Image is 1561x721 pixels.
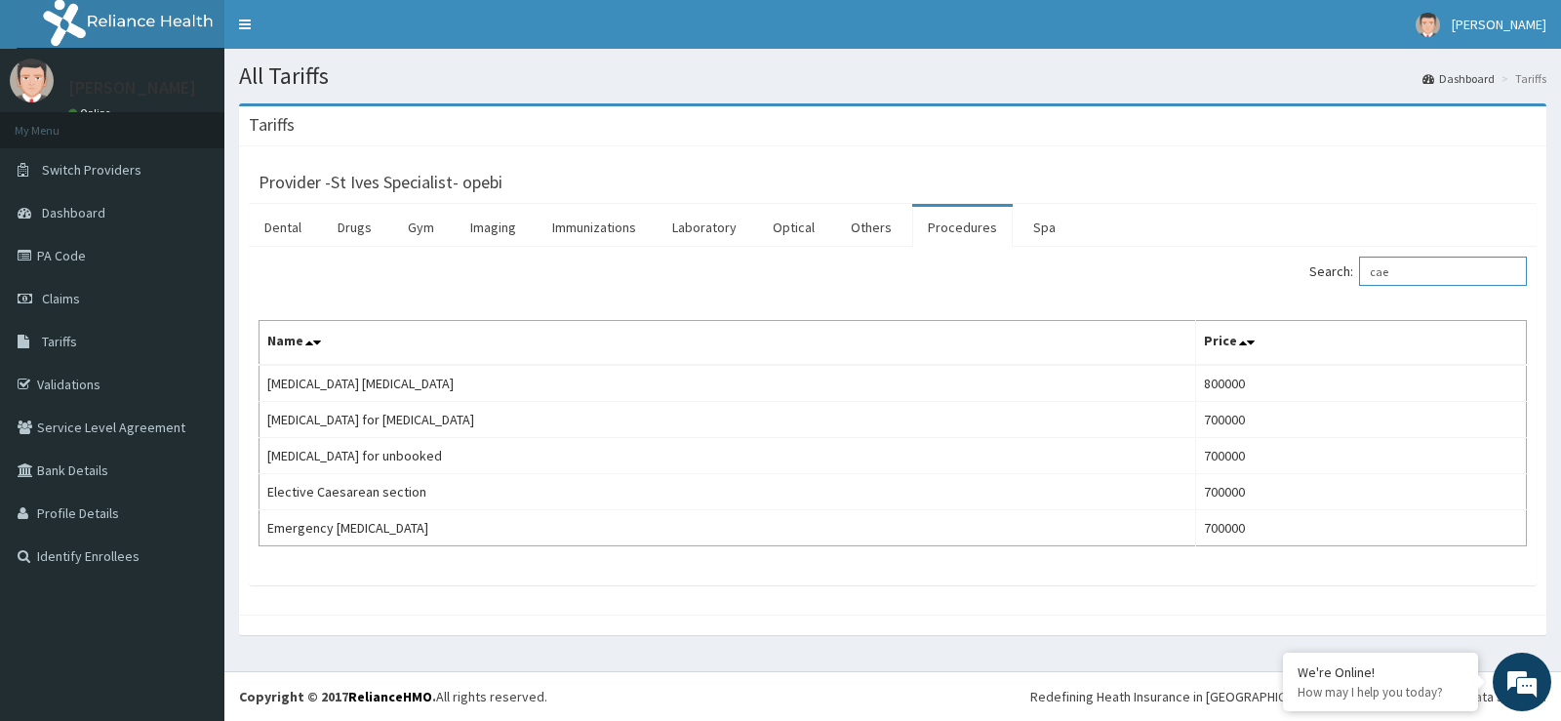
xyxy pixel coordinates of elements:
[1298,684,1463,701] p: How may I help you today?
[1298,663,1463,681] div: We're Online!
[42,290,80,307] span: Claims
[260,438,1196,474] td: [MEDICAL_DATA] for unbooked
[348,688,432,705] a: RelianceHMO
[249,207,317,248] a: Dental
[1195,402,1526,438] td: 700000
[260,510,1196,546] td: Emergency [MEDICAL_DATA]
[260,365,1196,402] td: [MEDICAL_DATA] [MEDICAL_DATA]
[259,174,502,191] h3: Provider - St Ives Specialist- opebi
[1452,16,1546,33] span: [PERSON_NAME]
[455,207,532,248] a: Imaging
[239,688,436,705] strong: Copyright © 2017 .
[68,79,196,97] p: [PERSON_NAME]
[260,402,1196,438] td: [MEDICAL_DATA] for [MEDICAL_DATA]
[657,207,752,248] a: Laboratory
[260,321,1196,366] th: Name
[392,207,450,248] a: Gym
[1195,438,1526,474] td: 700000
[68,106,115,120] a: Online
[1018,207,1071,248] a: Spa
[320,10,367,57] div: Minimize live chat window
[239,63,1546,89] h1: All Tariffs
[1416,13,1440,37] img: User Image
[1195,365,1526,402] td: 800000
[1195,510,1526,546] td: 700000
[10,499,372,567] textarea: Type your message and hit 'Enter'
[757,207,830,248] a: Optical
[1422,70,1495,87] a: Dashboard
[113,228,269,425] span: We're online!
[42,333,77,350] span: Tariffs
[224,671,1561,721] footer: All rights reserved.
[1030,687,1546,706] div: Redefining Heath Insurance in [GEOGRAPHIC_DATA] using Telemedicine and Data Science!
[36,98,79,146] img: d_794563401_company_1708531726252_794563401
[1195,474,1526,510] td: 700000
[1195,321,1526,366] th: Price
[101,109,328,135] div: Chat with us now
[537,207,652,248] a: Immunizations
[835,207,907,248] a: Others
[1309,257,1527,286] label: Search:
[42,204,105,221] span: Dashboard
[912,207,1013,248] a: Procedures
[249,116,295,134] h3: Tariffs
[42,161,141,179] span: Switch Providers
[260,474,1196,510] td: Elective Caesarean section
[1359,257,1527,286] input: Search:
[1497,70,1546,87] li: Tariffs
[10,59,54,102] img: User Image
[322,207,387,248] a: Drugs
